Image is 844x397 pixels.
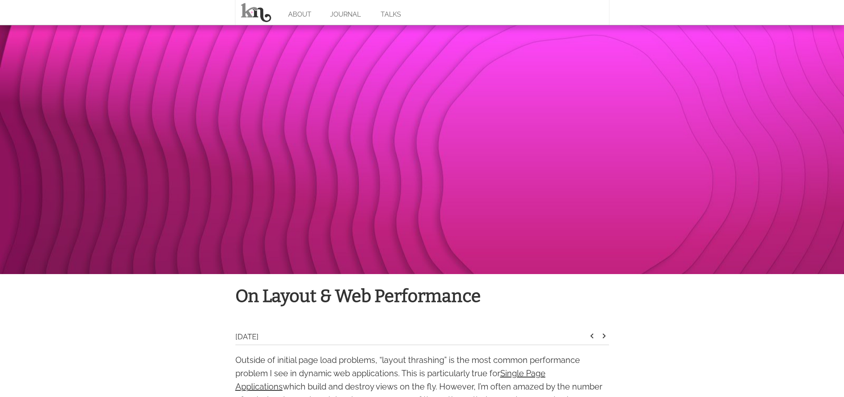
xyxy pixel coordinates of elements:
[235,331,587,345] div: [DATE]
[587,334,597,343] a: keyboard_arrow_left
[587,331,597,341] i: keyboard_arrow_left
[235,282,609,310] h1: On Layout & Web Performance
[599,334,609,343] a: keyboard_arrow_right
[235,368,546,392] a: Single Page Applications
[599,331,609,341] i: keyboard_arrow_right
